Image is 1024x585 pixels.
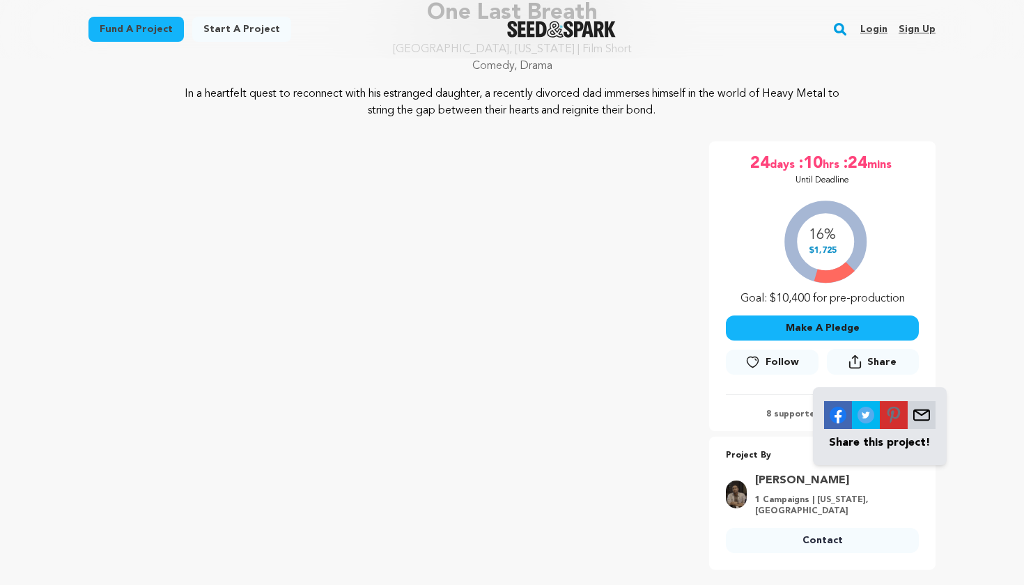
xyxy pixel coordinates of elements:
p: Share this project! [824,435,936,451]
a: Seed&Spark Homepage [507,21,616,38]
span: Share [827,349,919,380]
p: 8 supporters | followers [726,409,919,420]
a: Fund a project [88,17,184,42]
span: days [770,153,798,175]
img: Seed&Spark Twitter Icon [852,401,880,429]
p: Comedy, Drama [88,58,936,75]
p: Project By [726,448,919,464]
p: In a heartfelt quest to reconnect with his estranged daughter, a recently divorced dad immerses h... [173,86,851,119]
span: mins [867,153,894,175]
a: Goto Abel Diaz profile [755,472,910,489]
span: Follow [766,355,799,369]
span: :24 [842,153,867,175]
a: Follow [726,350,818,375]
p: 1 Campaigns | [US_STATE], [GEOGRAPHIC_DATA] [755,494,910,517]
span: :10 [798,153,823,175]
span: hrs [823,153,842,175]
button: Make A Pledge [726,315,919,341]
img: Seed&Spark Envelope Icon [908,401,936,429]
span: 24 [750,153,770,175]
a: Start a project [192,17,291,42]
a: Contact [726,528,919,553]
span: Share [867,355,897,369]
img: Seed&Spark Logo Dark Mode [507,21,616,38]
button: Share [827,349,919,375]
img: Seed&Spark Pinterest Icon [880,401,908,429]
a: Login [860,18,887,40]
p: Until Deadline [796,175,849,186]
a: Sign up [899,18,936,40]
img: Seed&Spark Facebook Icon [824,401,852,429]
img: df6f842d7a275c56.png [726,481,747,508]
